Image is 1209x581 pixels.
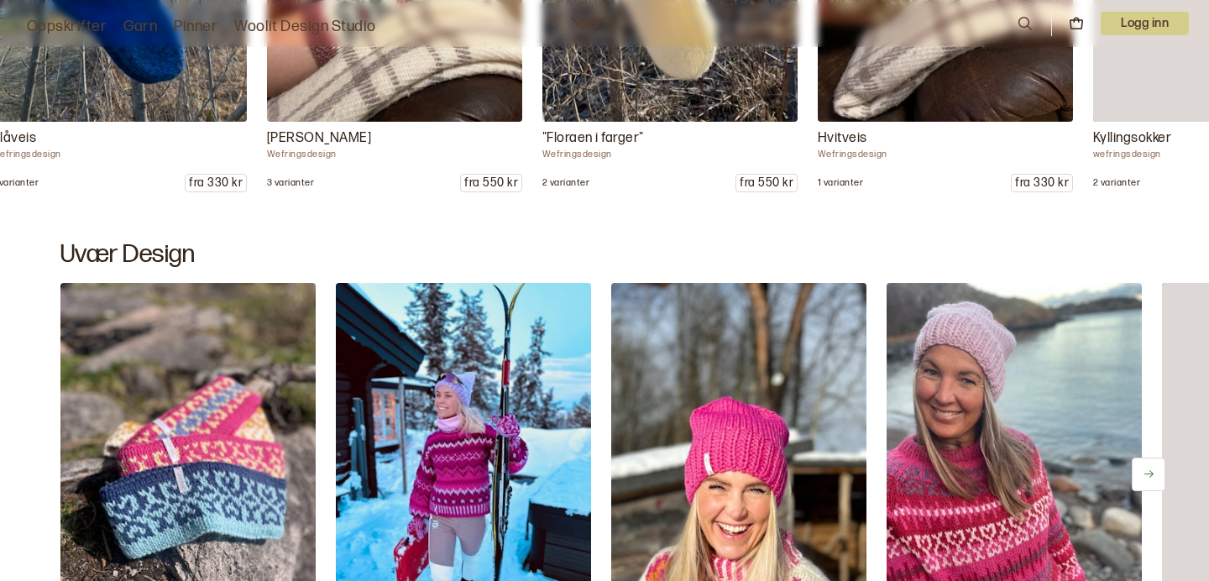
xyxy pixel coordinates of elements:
[1012,175,1072,191] p: fra 330 kr
[1101,12,1189,35] p: Logg inn
[736,175,797,191] p: fra 550 kr
[1093,177,1140,189] p: 2 varianter
[461,175,521,191] p: fra 550 kr
[234,15,376,39] a: Woolit Design Studio
[60,239,1149,270] h2: Uvær Design
[267,149,522,160] p: Wefringsdesign
[818,128,1073,149] p: Hvitveis
[186,175,246,191] p: fra 330 kr
[571,17,604,30] a: Woolit
[123,15,157,39] a: Garn
[542,128,798,149] p: "Floraen i farger"
[27,15,107,39] a: Oppskrifter
[542,177,589,189] p: 2 varianter
[818,177,863,189] p: 1 varianter
[1101,12,1189,35] button: User dropdown
[174,15,217,39] a: Pinner
[818,149,1073,160] p: Wefringsdesign
[267,128,522,149] p: [PERSON_NAME]
[542,149,798,160] p: Wefringsdesign
[267,177,314,189] p: 3 varianter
